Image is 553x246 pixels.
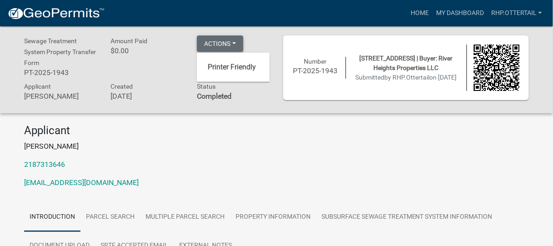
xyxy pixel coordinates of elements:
h6: PT-2025-1943 [292,66,339,75]
h6: [DATE] [111,92,183,100]
h6: [PERSON_NAME] [24,92,97,100]
a: Property Information [230,203,316,232]
a: Printer Friendly [197,56,270,78]
a: Introduction [24,203,80,232]
a: Subsurface Sewage Treatment System Information [316,203,498,232]
a: RHP.Ottertail [488,5,546,22]
span: Sewage Treatment System Property Transfer Form [24,37,96,66]
a: My Dashboard [432,5,488,22]
span: Created [111,83,133,90]
span: by RHP.Ottertail [385,74,430,81]
h4: Applicant [24,124,529,137]
h6: PT-2025-1943 [24,68,97,77]
span: Status [197,83,216,90]
button: Actions [197,35,243,52]
a: Home [407,5,432,22]
div: Actions [197,53,270,82]
a: Parcel search [80,203,140,232]
a: 2187313646 [24,160,65,169]
span: Submitted on [DATE] [356,74,457,81]
span: Amount Paid [111,37,147,45]
span: Number [304,58,327,65]
strong: Completed [197,92,231,100]
a: [EMAIL_ADDRESS][DOMAIN_NAME] [24,178,139,187]
img: QR code [474,45,520,91]
p: [PERSON_NAME] [24,141,529,152]
span: [STREET_ADDRESS] | Buyer: River Heights Properties LLC [360,55,453,71]
a: Multiple Parcel Search [140,203,230,232]
span: Applicant [24,83,51,90]
h6: $0.00 [111,46,183,55]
